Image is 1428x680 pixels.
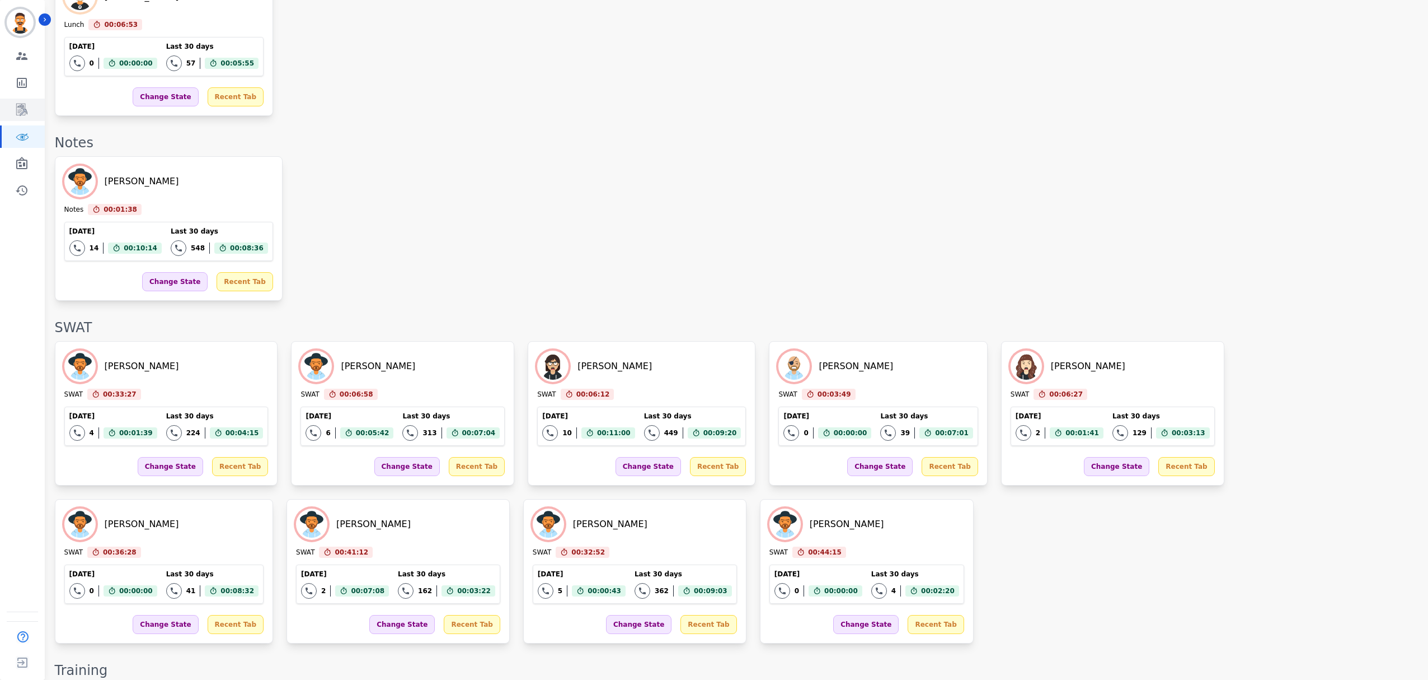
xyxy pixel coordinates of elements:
[301,570,389,579] div: [DATE]
[103,389,137,400] span: 00:33:27
[444,615,500,634] div: Recent Tab
[212,457,268,476] div: Recent Tab
[1112,412,1210,421] div: Last 30 days
[533,548,551,558] div: SWAT
[226,427,259,439] span: 00:04:15
[90,59,94,68] div: 0
[7,9,34,36] img: Bordered avatar
[64,20,84,30] div: Lunch
[449,457,505,476] div: Recent Tab
[1133,429,1147,437] div: 129
[335,547,368,558] span: 00:41:12
[644,412,741,421] div: Last 30 days
[655,586,669,595] div: 362
[921,585,955,597] span: 00:02:20
[1011,390,1029,400] div: SWAT
[833,615,899,634] div: Change State
[795,586,799,595] div: 0
[834,427,867,439] span: 00:00:00
[778,390,797,400] div: SWAT
[818,389,851,400] span: 00:03:49
[64,351,96,382] img: Avatar
[166,42,259,51] div: Last 30 days
[340,389,373,400] span: 00:06:58
[166,412,264,421] div: Last 30 days
[217,272,273,291] div: Recent Tab
[537,351,569,382] img: Avatar
[124,243,157,254] span: 00:10:14
[55,134,1417,152] div: Notes
[871,570,959,579] div: Last 30 days
[769,509,801,540] img: Avatar
[597,427,631,439] span: 00:11:00
[104,204,137,215] span: 00:01:38
[321,586,326,595] div: 2
[105,518,179,531] div: [PERSON_NAME]
[680,615,736,634] div: Recent Tab
[769,548,788,558] div: SWAT
[1049,389,1083,400] span: 00:06:27
[588,585,621,597] span: 00:00:43
[105,175,179,188] div: [PERSON_NAME]
[880,412,973,421] div: Last 30 days
[398,570,495,579] div: Last 30 days
[1051,360,1125,373] div: [PERSON_NAME]
[191,244,205,253] div: 548
[369,615,435,634] div: Change State
[119,427,153,439] span: 00:01:39
[542,412,635,421] div: [DATE]
[422,429,436,437] div: 313
[69,412,157,421] div: [DATE]
[220,585,254,597] span: 00:08:32
[891,586,896,595] div: 4
[533,509,564,540] img: Avatar
[783,412,871,421] div: [DATE]
[908,615,964,634] div: Recent Tab
[418,586,432,595] div: 162
[616,457,681,476] div: Change State
[105,360,179,373] div: [PERSON_NAME]
[774,570,862,579] div: [DATE]
[935,427,969,439] span: 00:07:01
[1172,427,1205,439] span: 00:03:13
[220,58,254,69] span: 00:05:55
[326,429,330,437] div: 6
[64,205,84,215] div: Notes
[64,166,96,197] img: Avatar
[171,227,268,236] div: Last 30 days
[104,19,138,30] span: 00:06:53
[64,390,83,400] div: SWAT
[703,427,737,439] span: 00:09:20
[69,42,157,51] div: [DATE]
[90,429,94,437] div: 4
[186,59,196,68] div: 57
[133,615,198,634] div: Change State
[296,548,314,558] div: SWAT
[1158,457,1214,476] div: Recent Tab
[635,570,732,579] div: Last 30 days
[462,427,496,439] span: 00:07:04
[186,429,200,437] div: 224
[1065,427,1099,439] span: 00:01:41
[694,585,727,597] span: 00:09:03
[64,509,96,540] img: Avatar
[55,662,1417,679] div: Training
[119,585,153,597] span: 00:00:00
[571,547,605,558] span: 00:32:52
[90,244,99,253] div: 14
[819,360,893,373] div: [PERSON_NAME]
[457,585,491,597] span: 00:03:22
[664,429,678,437] div: 449
[562,429,572,437] div: 10
[351,585,384,597] span: 00:07:08
[90,586,94,595] div: 0
[847,457,913,476] div: Change State
[900,429,910,437] div: 39
[808,547,842,558] span: 00:44:15
[1016,412,1103,421] div: [DATE]
[133,87,198,106] div: Change State
[922,457,978,476] div: Recent Tab
[208,87,264,106] div: Recent Tab
[103,547,137,558] span: 00:36:28
[1036,429,1040,437] div: 2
